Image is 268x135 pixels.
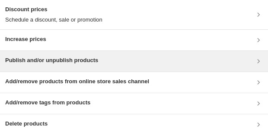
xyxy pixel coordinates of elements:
[5,16,102,24] p: Schedule a discount, sale or promotion
[5,119,48,128] h3: Delete products
[5,98,90,107] h3: Add/remove tags from products
[5,35,46,44] h3: Increase prices
[5,77,149,86] h3: Add/remove products from online store sales channel
[5,56,98,65] h3: Publish and/or unpublish products
[5,5,102,14] h3: Discount prices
